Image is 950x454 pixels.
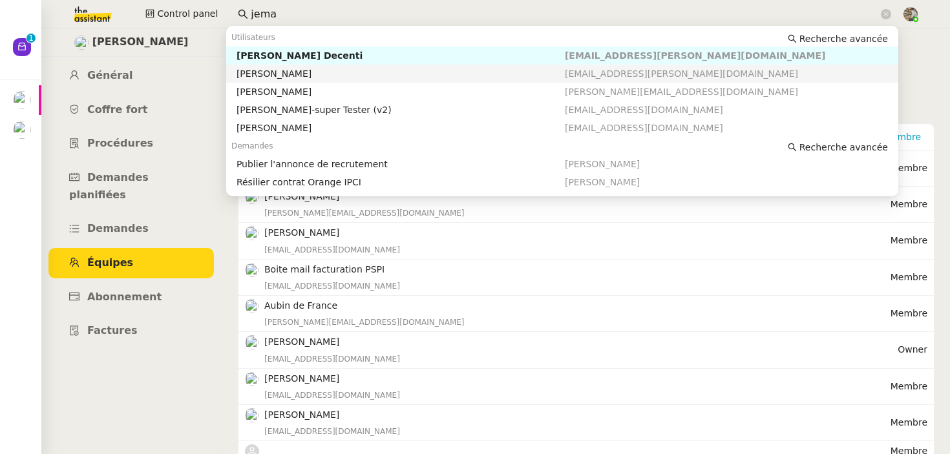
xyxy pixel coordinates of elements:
[231,141,273,150] span: Demandes
[565,177,640,187] span: [PERSON_NAME]
[264,353,898,366] div: [EMAIL_ADDRESS][DOMAIN_NAME]
[157,6,218,21] span: Control panel
[891,163,927,173] span: Membre
[891,417,927,428] span: Membre
[237,158,565,170] div: Publier l'annonce de recrutement
[87,256,133,269] span: Équipes
[13,91,31,109] img: users%2FHIWaaSoTa5U8ssS5t403NQMyZZE3%2Favatar%2Fa4be050e-05fa-4f28-bbe7-e7e8e4788720
[237,86,565,98] div: [PERSON_NAME]
[48,214,214,244] a: Demandes
[138,5,226,23] button: Control panel
[799,141,888,154] span: Recherche avancée
[898,344,927,355] span: Owner
[891,199,927,209] span: Membre
[264,389,891,402] div: [EMAIL_ADDRESS][DOMAIN_NAME]
[264,371,891,386] h4: [PERSON_NAME]
[891,381,927,391] span: Membre
[48,163,214,210] a: Demandes planifiées
[565,87,798,97] span: [PERSON_NAME][EMAIL_ADDRESS][DOMAIN_NAME]
[891,272,927,282] span: Membre
[245,335,259,349] img: users%2Fa6PbEmLwvGXylUqKytRPpDpAx153%2Favatar%2Ffanny.png
[28,34,34,45] p: 1
[237,122,565,134] div: [PERSON_NAME]
[48,129,214,159] a: Procédures
[245,299,259,313] img: users%2FSclkIUIAuBOhhDrbgjtrSikBoD03%2Favatar%2F48cbc63d-a03d-4817-b5bf-7f7aeed5f2a9
[903,7,918,21] img: 388bd129-7e3b-4cb1-84b4-92a3d763e9b7
[891,235,927,245] span: Membre
[92,34,189,51] span: [PERSON_NAME]
[264,280,891,293] div: [EMAIL_ADDRESS][DOMAIN_NAME]
[565,105,723,115] span: [EMAIL_ADDRESS][DOMAIN_NAME]
[87,137,153,149] span: Procédures
[565,68,798,79] span: [EMAIL_ADDRESS][PERSON_NAME][DOMAIN_NAME]
[87,222,149,234] span: Demandes
[48,282,214,313] a: Abonnement
[87,103,148,116] span: Coffre fort
[264,316,891,329] div: [PERSON_NAME][EMAIL_ADDRESS][DOMAIN_NAME]
[565,123,723,133] span: [EMAIL_ADDRESS][DOMAIN_NAME]
[245,372,259,386] img: users%2F0zQGGmvZECeMseaPawnreYAQQyS2%2Favatar%2Feddadf8a-b06f-4db9-91c4-adeed775bb0f
[264,262,891,277] h4: Boite mail facturation PSPI
[565,50,825,61] span: [EMAIL_ADDRESS][PERSON_NAME][DOMAIN_NAME]
[264,225,891,240] h4: [PERSON_NAME]
[237,50,565,61] div: [PERSON_NAME] Decenti
[74,36,89,50] img: users%2Fa6PbEmLwvGXylUqKytRPpDpAx153%2Favatar%2Ffanny.png
[26,34,36,43] nz-badge-sup: 1
[231,33,275,42] span: Utilisateurs
[264,243,891,256] div: [EMAIL_ADDRESS][DOMAIN_NAME]
[251,6,878,23] input: Rechercher
[237,68,565,79] div: [PERSON_NAME]
[264,207,891,220] div: [PERSON_NAME][EMAIL_ADDRESS][DOMAIN_NAME]
[237,176,565,188] div: Résilier contrat Orange IPCI
[264,298,891,313] h4: Aubin de France
[891,308,927,318] span: Membre
[245,408,259,422] img: users%2FWH1OB8fxGAgLOjAz1TtlPPgOcGL2%2Favatar%2F32e28291-4026-4208-b892-04f74488d877
[48,95,214,125] a: Coffre fort
[69,171,149,201] span: Demandes planifiées
[87,324,138,336] span: Factures
[799,32,888,45] span: Recherche avancée
[565,159,640,169] span: [PERSON_NAME]
[245,263,259,277] img: users%2FbvqHuFZjMkbDqHTKXgHJo0O4u9J2%2Favatar%2F83476a5b-0d13-421c-b9b2-307f0efd73a3
[48,248,214,278] a: Équipes
[245,226,259,240] img: users%2FALbeyncImohZ70oG2ud0kR03zez1%2Favatar%2F645c5494-5e49-4313-a752-3cbe407590be
[13,121,31,139] img: users%2FAXgjBsdPtrYuxuZvIJjRexEdqnq2%2Favatar%2F1599931753966.jpeg
[87,69,132,81] span: Général
[264,425,891,438] div: [EMAIL_ADDRESS][DOMAIN_NAME]
[87,291,162,303] span: Abonnement
[264,408,891,422] h4: [PERSON_NAME]
[48,61,214,91] a: Général
[264,335,898,349] h4: [PERSON_NAME]
[237,104,565,116] div: [PERSON_NAME]-super Tester (v2)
